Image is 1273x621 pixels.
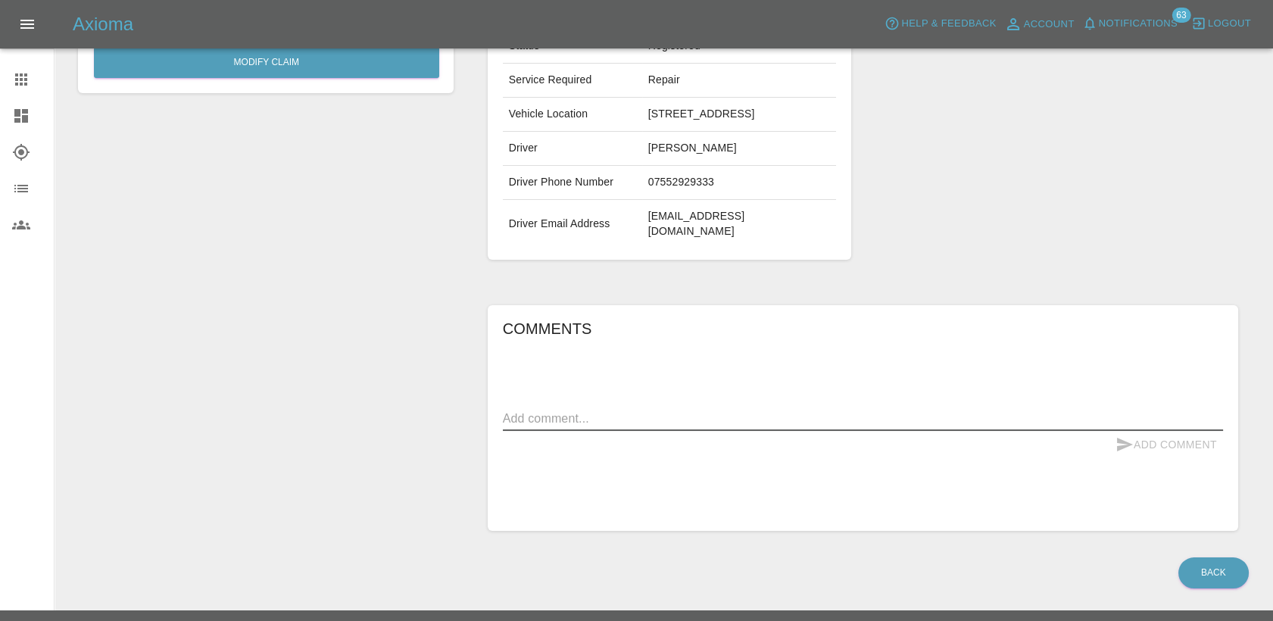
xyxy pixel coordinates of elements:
td: Driver [503,132,642,166]
td: Driver Phone Number [503,166,642,200]
h5: Axioma [73,12,133,36]
td: Driver Email Address [503,200,642,248]
td: [STREET_ADDRESS] [642,98,837,132]
span: Notifications [1099,15,1178,33]
span: Help & Feedback [901,15,996,33]
button: Logout [1187,12,1255,36]
button: Notifications [1078,12,1181,36]
td: Vehicle Location [503,98,642,132]
td: [EMAIL_ADDRESS][DOMAIN_NAME] [642,200,837,248]
td: Repair [642,64,837,98]
span: Logout [1208,15,1251,33]
span: Account [1024,16,1075,33]
td: 07552929333 [642,166,837,200]
span: 63 [1172,8,1190,23]
h6: Comments [503,317,1223,341]
button: Help & Feedback [881,12,1000,36]
td: [PERSON_NAME] [642,132,837,166]
a: Account [1000,12,1078,36]
a: Back [1178,557,1249,588]
button: Open drawer [9,6,45,42]
td: Service Required [503,64,642,98]
a: Modify Claim [94,47,439,78]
